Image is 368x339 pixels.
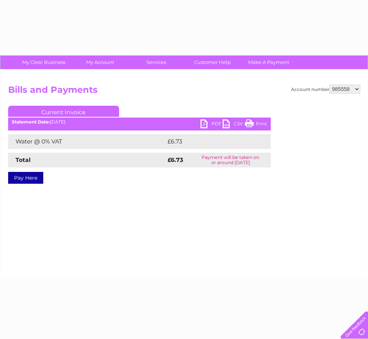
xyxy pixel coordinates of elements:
td: Water @ 0% VAT [8,134,166,149]
td: £6.73 [166,134,253,149]
a: Customer Help [182,55,243,69]
a: Pay Here [8,172,43,184]
a: Print [245,119,267,130]
div: [DATE] [8,119,271,125]
a: Services [126,55,187,69]
a: Make A Payment [238,55,299,69]
a: CSV [223,119,245,130]
strong: Total [16,156,31,163]
div: Account number [291,85,360,94]
h2: Bills and Payments [8,85,360,99]
a: My Account [70,55,131,69]
b: Statement Date: [12,119,50,125]
td: Payment will be taken on or around [DATE] [190,153,270,167]
a: My Clear Business [13,55,74,69]
a: Current Invoice [8,106,119,117]
a: PDF [200,119,223,130]
strong: £6.73 [168,156,183,163]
